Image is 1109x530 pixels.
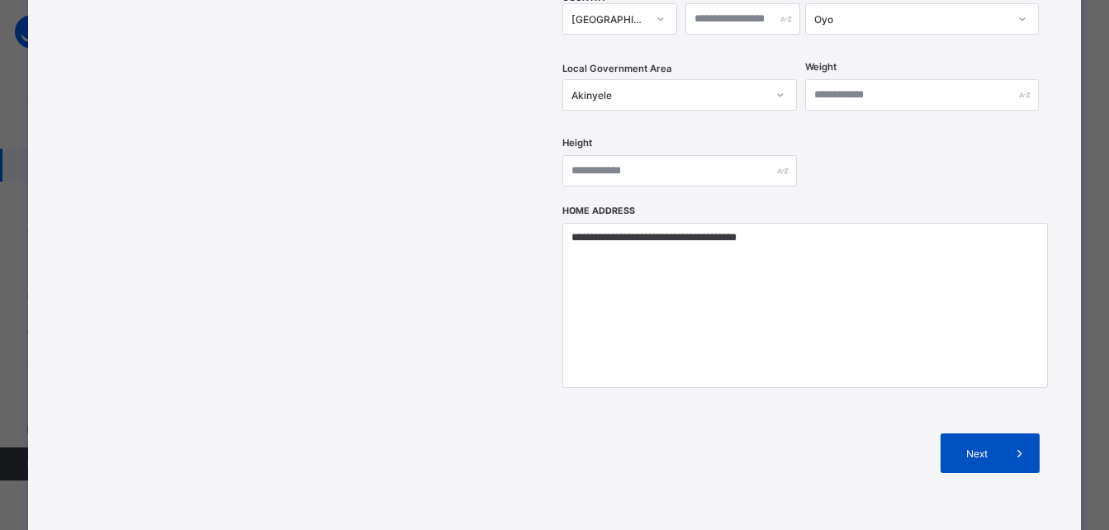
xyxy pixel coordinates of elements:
label: Weight [805,61,836,73]
div: Oyo [814,13,1008,26]
div: [GEOGRAPHIC_DATA] [571,13,647,26]
div: Akinyele [571,89,765,102]
label: Height [562,137,592,149]
label: Home Address [562,206,635,216]
span: Next [953,447,1000,460]
span: Local Government Area [562,63,672,74]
